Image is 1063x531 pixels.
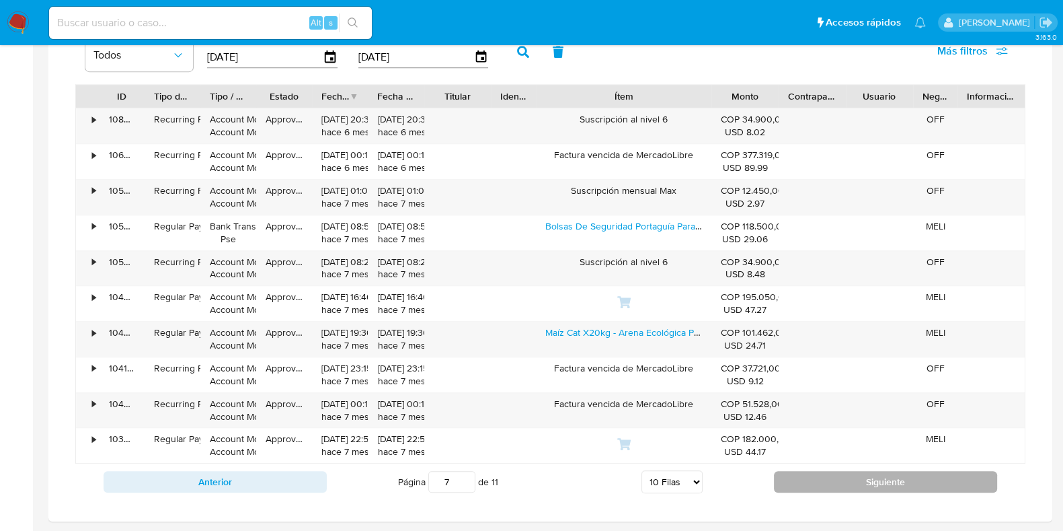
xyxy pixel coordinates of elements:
[339,13,366,32] button: search-icon
[311,16,321,29] span: Alt
[329,16,333,29] span: s
[49,14,372,32] input: Buscar usuario o caso...
[1035,32,1056,42] span: 3.163.0
[826,15,901,30] span: Accesos rápidos
[1039,15,1053,30] a: Salir
[914,17,926,28] a: Notificaciones
[958,16,1034,29] p: marcela.perdomo@mercadolibre.com.co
